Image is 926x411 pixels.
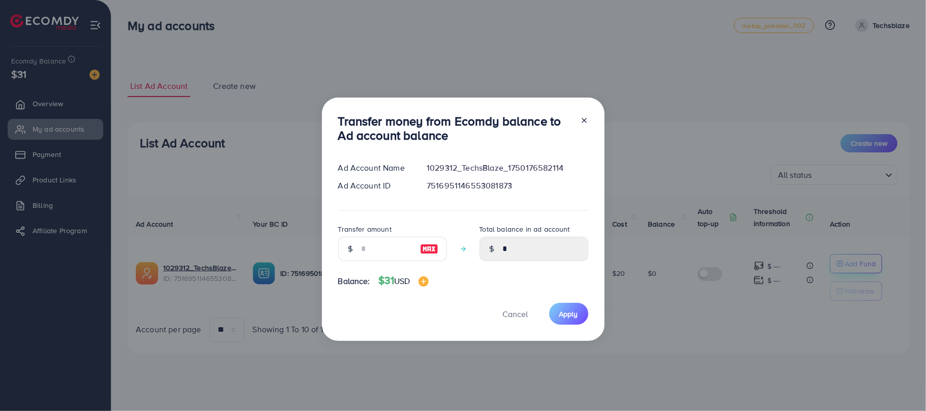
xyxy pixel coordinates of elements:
h3: Transfer money from Ecomdy balance to Ad account balance [338,114,572,143]
button: Apply [549,303,588,325]
img: image [419,276,429,287]
div: Ad Account Name [330,162,419,174]
div: Ad Account ID [330,180,419,192]
iframe: Chat [883,365,918,403]
span: USD [394,275,410,287]
span: Apply [559,309,578,319]
div: 7516951146553081873 [419,180,596,192]
button: Cancel [490,303,541,325]
img: image [420,243,438,255]
h4: $31 [378,274,429,287]
span: Cancel [503,308,528,320]
span: Balance: [338,275,370,287]
label: Total balance in ad account [480,224,570,234]
label: Transfer amount [338,224,392,234]
div: 1029312_TechsBlaze_1750176582114 [419,162,596,174]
